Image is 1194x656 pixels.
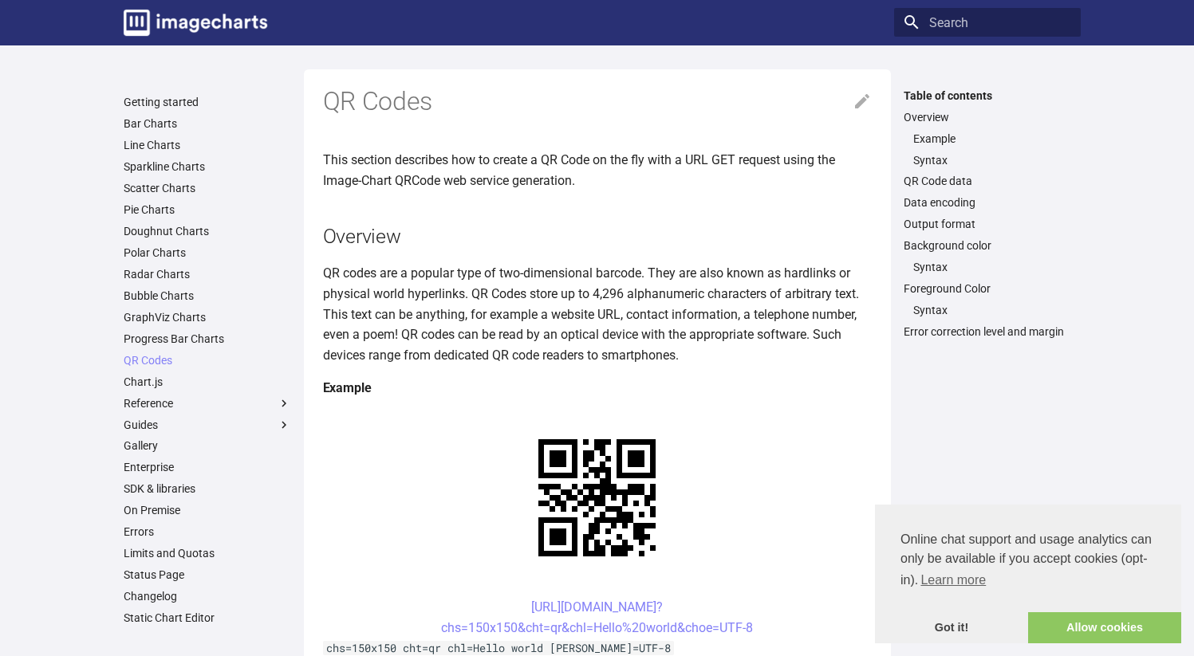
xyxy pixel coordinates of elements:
[124,524,291,539] a: Errors
[510,411,684,584] img: chart
[323,150,872,191] p: This section describes how to create a QR Code on the fly with a URL GET request using the Image-...
[904,195,1071,210] a: Data encoding
[124,611,291,625] a: Static Chart Editor
[124,503,291,517] a: On Premise
[124,95,291,109] a: Getting started
[904,217,1071,231] a: Output format
[124,202,291,217] a: Pie Charts
[124,460,291,474] a: Enterprise
[913,132,1071,146] a: Example
[894,88,1081,103] label: Table of contents
[894,8,1081,37] input: Search
[913,153,1071,167] a: Syntax
[124,353,291,367] a: QR Codes
[904,132,1071,167] nav: Overview
[904,324,1071,339] a: Error correction level and margin
[124,267,291,281] a: Radar Charts
[124,246,291,260] a: Polar Charts
[441,599,753,635] a: [URL][DOMAIN_NAME]?chs=150x150&cht=qr&chl=Hello%20world&choe=UTF-8
[323,263,872,365] p: QR codes are a popular type of two-dimensional barcode. They are also known as hardlinks or physi...
[904,281,1071,296] a: Foreground Color
[124,289,291,303] a: Bubble Charts
[117,3,274,42] a: Image-Charts documentation
[904,110,1071,124] a: Overview
[913,260,1071,274] a: Syntax
[1028,612,1181,644] a: allow cookies
[124,375,291,389] a: Chart.js
[124,159,291,174] a: Sparkline Charts
[894,88,1081,340] nav: Table of contents
[875,612,1028,644] a: dismiss cookie message
[900,530,1156,592] span: Online chat support and usage analytics can only be available if you accept cookies (opt-in).
[124,438,291,453] a: Gallery
[904,238,1071,253] a: Background color
[323,85,872,119] h1: QR Codes
[323,378,872,399] h4: Example
[124,138,291,152] a: Line Charts
[124,396,291,410] label: Reference
[904,174,1071,188] a: QR Code data
[124,418,291,432] label: Guides
[124,568,291,582] a: Status Page
[124,546,291,560] a: Limits and Quotas
[918,568,988,592] a: learn more about cookies
[124,10,267,36] img: logo
[124,116,291,131] a: Bar Charts
[913,303,1071,317] a: Syntax
[124,224,291,238] a: Doughnut Charts
[124,589,291,603] a: Changelog
[904,303,1071,317] nav: Foreground Color
[124,332,291,346] a: Progress Bar Charts
[323,222,872,250] h2: Overview
[904,260,1071,274] nav: Background color
[124,481,291,496] a: SDK & libraries
[124,310,291,324] a: GraphViz Charts
[124,181,291,195] a: Scatter Charts
[875,505,1181,643] div: cookieconsent
[323,641,674,655] code: chs=150x150 cht=qr chl=Hello world [PERSON_NAME]=UTF-8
